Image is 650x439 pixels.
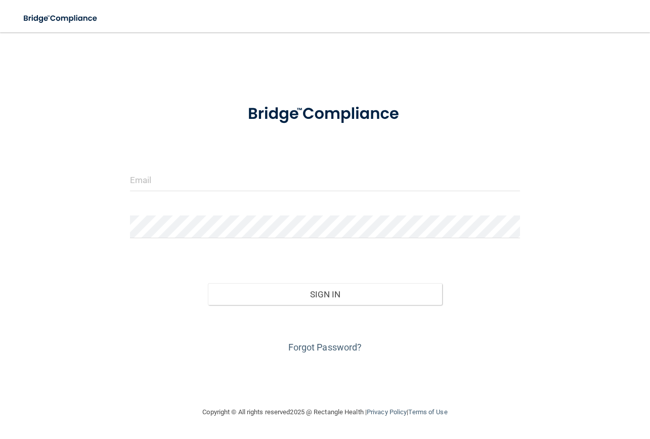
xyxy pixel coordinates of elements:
[231,93,419,135] img: bridge_compliance_login_screen.278c3ca4.svg
[208,283,442,305] button: Sign In
[15,8,107,29] img: bridge_compliance_login_screen.278c3ca4.svg
[288,342,362,353] a: Forgot Password?
[408,408,447,416] a: Terms of Use
[130,168,520,191] input: Email
[367,408,407,416] a: Privacy Policy
[141,396,510,428] div: Copyright © All rights reserved 2025 @ Rectangle Health | |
